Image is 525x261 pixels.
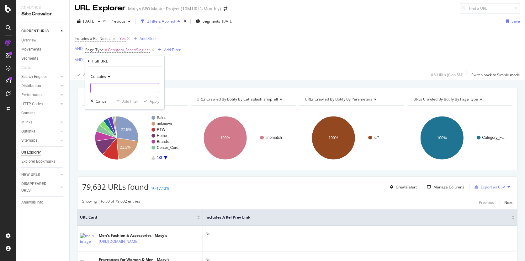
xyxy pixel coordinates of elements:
[431,72,464,78] div: 0 % URLs ( 0 on 5M )
[21,37,36,44] div: Overview
[108,46,150,54] span: Category_Facet/Single/*
[437,136,447,140] text: 100%
[433,184,464,190] div: Manage Columns
[21,137,37,144] div: Sitemaps
[425,183,464,191] button: Manage Columns
[157,133,167,138] text: Home
[512,19,520,24] div: Save
[504,200,512,205] div: Next
[21,64,31,71] div: Visits
[21,55,65,62] a: Segments
[75,3,125,14] div: URL Explorer
[197,96,278,102] span: URLs Crawled By Botify By cat_splash_shop_all
[83,72,93,78] div: Apply
[21,149,41,156] div: Url Explorer
[479,198,494,206] button: Previous
[21,128,35,135] div: Outlinks
[329,136,338,140] text: 100%
[157,139,169,144] text: Brands
[82,198,140,206] div: Showing 1 to 50 of 79,632 entries
[99,238,139,245] a: [URL][DOMAIN_NAME]
[481,184,505,190] div: Export as CSV
[224,7,227,11] div: arrow-right-arrow-left
[21,149,65,156] a: Url Explorer
[85,47,104,52] span: Page-Type
[75,46,83,51] div: AND
[114,98,138,104] button: Add filter
[75,16,103,26] button: [DATE]
[482,135,506,140] text: Category_F…
[103,18,108,23] span: vs
[21,128,59,135] a: Outlinks
[412,94,507,104] h4: URLs Crawled By Botify By page_type
[120,145,131,150] text: 21.2%
[157,128,166,132] text: RTW
[157,155,162,160] text: 1/3
[21,158,55,165] div: Explorer Bookmarks
[21,199,65,206] a: Analysis Info
[21,73,59,80] a: Search Engines
[299,111,403,165] svg: A chart.
[21,5,64,10] div: Analytics
[21,181,59,194] a: DISAPPEARED URLS
[75,57,83,63] button: AND
[131,35,156,42] button: Add Filter
[205,231,515,237] div: No
[108,19,125,24] span: Previous
[157,122,172,126] text: unknown
[460,3,520,14] input: Find a URL
[88,98,108,104] button: Cancel
[99,233,167,238] div: Men's Fashion & Accessories - Macy's
[220,136,230,140] text: 100%
[21,46,65,53] a: Movements
[80,215,195,220] span: URL Card
[21,92,59,98] a: Performance
[157,145,178,150] text: Center_Core
[21,10,64,18] div: SiteCrawler
[191,111,295,165] svg: A chart.
[222,19,233,24] div: [DATE]
[193,16,236,26] button: Segments[DATE]
[21,171,40,178] div: NEW URLS
[304,94,399,104] h4: URLs Crawled By Botify By parameters
[83,19,95,24] span: 2025 Sep. 4th
[140,36,156,41] div: Add Filter
[21,137,59,144] a: Sitemaps
[265,135,282,140] text: #nomatch
[504,16,520,26] button: Save
[479,200,494,205] div: Previous
[141,98,159,104] button: Apply
[21,28,59,35] a: CURRENT URLS
[21,181,53,194] div: DISAPPEARED URLS
[75,36,115,41] span: Includes a Rel Next Link
[21,199,43,206] div: Analysis Info
[82,111,186,165] svg: A chart.
[305,96,372,102] span: URLs Crawled By Botify By parameters
[91,74,106,79] span: Contains
[195,94,290,104] h4: URLs Crawled By Botify By cat_splash_shop_all
[122,99,138,104] div: Add filter
[75,70,93,80] button: Apply
[164,47,181,52] div: Add Filter
[138,16,183,26] button: 2 Filters Applied
[75,46,83,52] button: AND
[21,83,41,89] div: Distribution
[21,101,59,107] a: HTTP Codes
[21,171,59,178] a: NEW URLS
[116,36,119,41] span: =
[205,215,502,220] span: Includes a Rel Prev Link
[21,55,38,62] div: Segments
[21,119,32,126] div: Inlinks
[21,110,65,117] a: Content
[21,73,47,80] div: Search Engines
[21,37,65,44] a: Overview
[472,182,505,192] button: Export as CSV
[128,6,221,12] div: Macy's SEO Master Project (10M URL's Monthly)
[407,111,512,165] svg: A chart.
[396,184,417,190] div: Create alert
[21,92,43,98] div: Performance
